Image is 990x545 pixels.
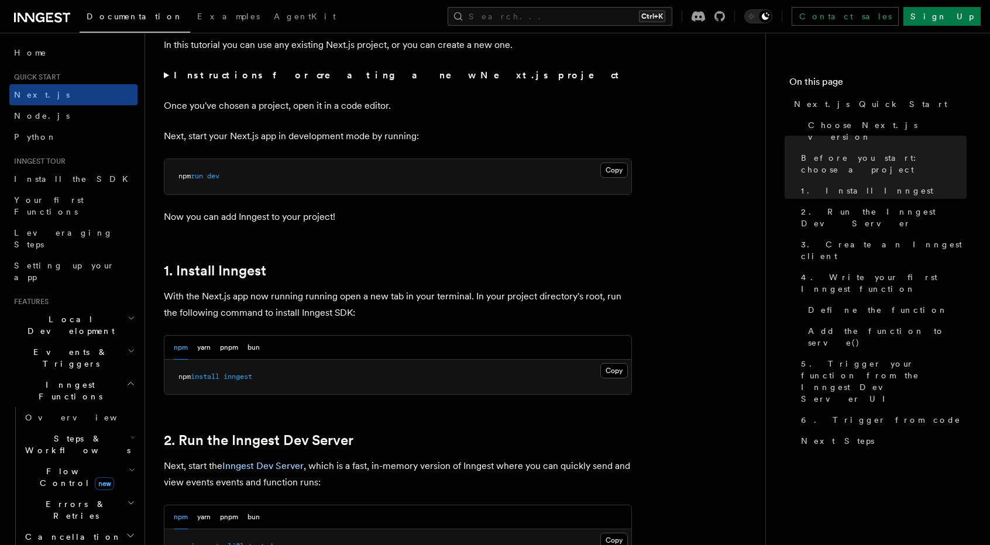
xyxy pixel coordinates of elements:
[639,11,665,22] kbd: Ctrl+K
[87,12,183,21] span: Documentation
[14,90,70,99] span: Next.js
[801,152,967,175] span: Before you start: choose a project
[14,261,115,282] span: Setting up your app
[197,12,260,21] span: Examples
[20,461,137,494] button: Flow Controlnew
[801,185,933,196] span: 1. Install Inngest
[247,336,260,360] button: bun
[20,531,122,543] span: Cancellation
[9,126,137,147] a: Python
[20,494,137,526] button: Errors & Retries
[9,379,126,402] span: Inngest Functions
[20,407,137,428] a: Overview
[164,458,632,491] p: Next, start the , which is a fast, in-memory version of Inngest where you can quickly send and vi...
[20,498,127,522] span: Errors & Retries
[796,430,967,451] a: Next Steps
[191,372,219,381] span: install
[9,105,137,126] a: Node.js
[20,465,129,489] span: Flow Control
[190,4,267,32] a: Examples
[220,336,238,360] button: pnpm
[20,433,130,456] span: Steps & Workflows
[801,358,967,405] span: 5. Trigger your function from the Inngest Dev Server UI
[14,195,84,216] span: Your first Functions
[808,304,948,316] span: Define the function
[80,4,190,33] a: Documentation
[744,9,772,23] button: Toggle dark mode
[801,206,967,229] span: 2. Run the Inngest Dev Server
[808,119,967,143] span: Choose Next.js version
[796,267,967,299] a: 4. Write your first Inngest function
[222,460,304,471] a: Inngest Dev Server
[9,73,60,82] span: Quick start
[164,37,632,53] p: In this tutorial you can use any existing Next.js project, or you can create a new one.
[796,234,967,267] a: 3. Create an Inngest client
[801,435,874,447] span: Next Steps
[796,147,967,180] a: Before you start: choose a project
[164,288,632,321] p: With the Next.js app now running running open a new tab in your terminal. In your project directo...
[174,505,188,529] button: npm
[14,111,70,120] span: Node.js
[164,128,632,144] p: Next, start your Next.js app in development mode by running:
[191,172,203,180] span: run
[9,297,49,306] span: Features
[20,428,137,461] button: Steps & Workflows
[164,209,632,225] p: Now you can add Inngest to your project!
[796,409,967,430] a: 6. Trigger from code
[9,168,137,189] a: Install the SDK
[247,505,260,529] button: bun
[207,172,219,180] span: dev
[164,67,632,84] summary: Instructions for creating a new Next.js project
[801,239,967,262] span: 3. Create an Inngest client
[224,372,252,381] span: inngest
[801,271,967,295] span: 4. Write your first Inngest function
[178,372,191,381] span: npm
[9,255,137,288] a: Setting up your app
[796,353,967,409] a: 5. Trigger your function from the Inngest Dev Server UI
[801,414,961,426] span: 6. Trigger from code
[164,432,353,449] a: 2. Run the Inngest Dev Server
[174,336,188,360] button: npm
[796,180,967,201] a: 1. Install Inngest
[174,70,624,81] strong: Instructions for creating a new Next.js project
[796,201,967,234] a: 2. Run the Inngest Dev Server
[600,363,628,378] button: Copy
[792,7,899,26] a: Contact sales
[14,174,135,184] span: Install the SDK
[9,84,137,105] a: Next.js
[9,222,137,255] a: Leveraging Steps
[95,477,114,490] span: new
[9,309,137,342] button: Local Development
[9,342,137,374] button: Events & Triggers
[9,346,128,370] span: Events & Triggers
[903,7,981,26] a: Sign Up
[9,189,137,222] a: Your first Functions
[803,320,967,353] a: Add the function to serve()
[267,4,343,32] a: AgentKit
[220,505,238,529] button: pnpm
[9,374,137,407] button: Inngest Functions
[178,172,191,180] span: npm
[9,313,128,337] span: Local Development
[274,12,336,21] span: AgentKit
[14,47,47,58] span: Home
[25,413,146,422] span: Overview
[789,75,967,94] h4: On this page
[164,263,266,279] a: 1. Install Inngest
[789,94,967,115] a: Next.js Quick Start
[14,228,113,249] span: Leveraging Steps
[14,132,57,142] span: Python
[9,42,137,63] a: Home
[197,505,211,529] button: yarn
[9,157,66,166] span: Inngest tour
[448,7,672,26] button: Search...Ctrl+K
[197,336,211,360] button: yarn
[808,325,967,349] span: Add the function to serve()
[164,98,632,114] p: Once you've chosen a project, open it in a code editor.
[794,98,947,110] span: Next.js Quick Start
[600,163,628,178] button: Copy
[803,299,967,320] a: Define the function
[803,115,967,147] a: Choose Next.js version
